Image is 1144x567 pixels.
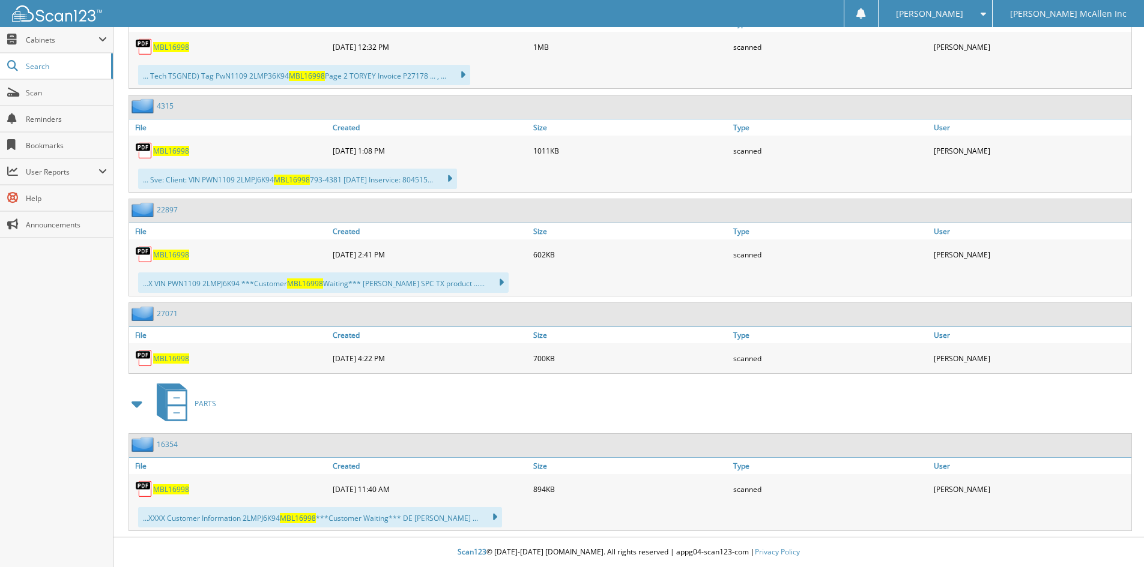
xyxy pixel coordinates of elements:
[931,139,1131,163] div: [PERSON_NAME]
[730,119,931,136] a: Type
[132,437,157,452] img: folder2.png
[274,175,310,185] span: MBL16998
[330,242,530,266] div: [DATE] 2:41 PM
[931,327,1131,343] a: User
[26,193,107,203] span: Help
[26,140,107,151] span: Bookmarks
[12,5,102,22] img: scan123-logo-white.svg
[135,349,153,367] img: PDF.png
[113,538,1144,567] div: © [DATE]-[DATE] [DOMAIN_NAME]. All rights reserved | appg04-scan123-com |
[330,139,530,163] div: [DATE] 1:08 PM
[289,71,325,81] span: MBL16998
[135,245,153,263] img: PDF.png
[135,480,153,498] img: PDF.png
[530,458,731,474] a: Size
[157,439,178,449] a: 16354
[931,346,1131,370] div: [PERSON_NAME]
[330,477,530,501] div: [DATE] 11:40 AM
[280,513,316,523] span: MBL16998
[530,242,731,266] div: 602KB
[138,65,470,85] div: ... Tech TSGNED) Tag PwN1109 2LMP36K94 Page 2 TORYEY Invoice P27178 ... , ...
[730,35,931,59] div: scanned
[931,477,1131,501] div: [PERSON_NAME]
[135,142,153,160] img: PDF.png
[26,88,107,98] span: Scan
[730,223,931,239] a: Type
[138,272,509,293] div: ...X VIN PWN1109 2LMPJ6K94 ***Customer Waiting*** [PERSON_NAME] SPC TX product ......
[135,38,153,56] img: PDF.png
[330,119,530,136] a: Created
[153,484,189,494] a: MBL16998
[153,146,189,156] a: MBL16998
[26,61,105,71] span: Search
[530,327,731,343] a: Size
[129,458,330,474] a: File
[530,139,731,163] div: 1011KB
[132,306,157,321] img: folder2.png
[330,458,530,474] a: Created
[755,547,800,557] a: Privacy Policy
[26,35,98,45] span: Cabinets
[931,458,1131,474] a: User
[26,114,107,124] span: Reminders
[26,220,107,230] span: Announcements
[157,101,174,111] a: 4315
[1084,509,1144,567] iframe: Chat Widget
[931,223,1131,239] a: User
[931,35,1131,59] div: [PERSON_NAME]
[153,353,189,364] a: MBL16998
[730,139,931,163] div: scanned
[129,119,330,136] a: File
[129,223,330,239] a: File
[330,223,530,239] a: Created
[730,242,931,266] div: scanned
[931,119,1131,136] a: User
[530,35,731,59] div: 1MB
[287,278,323,289] span: MBL16998
[132,98,157,113] img: folder2.png
[530,223,731,239] a: Size
[896,10,963,17] span: [PERSON_NAME]
[730,458,931,474] a: Type
[157,205,178,215] a: 22897
[157,308,178,319] a: 27071
[730,346,931,370] div: scanned
[530,119,731,136] a: Size
[330,346,530,370] div: [DATE] 4:22 PM
[330,327,530,343] a: Created
[458,547,486,557] span: Scan123
[153,250,189,260] a: MBL16998
[931,242,1131,266] div: [PERSON_NAME]
[530,346,731,370] div: 700KB
[150,380,216,427] a: PARTS
[132,202,157,217] img: folder2.png
[138,169,457,189] div: ... Sve: Client: VIN PWN1109 2LMPJ6K94 793-4381 [DATE] Inservice: 804515...
[129,327,330,343] a: File
[730,477,931,501] div: scanned
[26,167,98,177] span: User Reports
[195,398,216,409] span: PARTS
[530,477,731,501] div: 894KB
[1010,10,1127,17] span: [PERSON_NAME] McAllen Inc
[138,507,502,527] div: ...XXXX Customer Information 2LMPJ6K94 ***Customer Waiting*** DE [PERSON_NAME] ...
[730,327,931,343] a: Type
[153,42,189,52] a: MBL16998
[330,35,530,59] div: [DATE] 12:32 PM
